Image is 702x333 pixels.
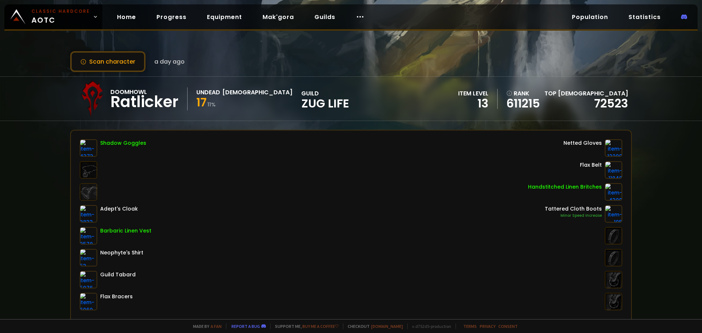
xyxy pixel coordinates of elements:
[544,89,628,98] div: Top
[100,271,136,279] div: Guild Tabard
[80,249,97,266] img: item-53
[31,8,90,15] small: Classic Hardcore
[343,323,403,329] span: Checkout
[151,10,192,24] a: Progress
[605,205,622,223] img: item-195
[558,89,628,98] span: [DEMOGRAPHIC_DATA]
[270,323,339,329] span: Support me,
[580,161,602,169] div: Flax Belt
[257,10,300,24] a: Mak'gora
[594,95,628,111] a: 72523
[506,89,540,98] div: rank
[371,323,403,329] a: [DOMAIN_NAME]
[605,183,622,201] img: item-4309
[231,323,260,329] a: Report a bug
[566,10,614,24] a: Population
[211,323,222,329] a: a fan
[100,249,143,257] div: Neophyte's Shirt
[100,139,146,147] div: Shadow Goggles
[80,271,97,288] img: item-5976
[458,89,488,98] div: item level
[407,323,451,329] span: v. d752d5 - production
[506,98,540,109] a: 611215
[100,205,138,213] div: Adept's Cloak
[302,323,339,329] a: Buy me a coffee
[480,323,495,329] a: Privacy
[80,205,97,223] img: item-3833
[110,87,178,97] div: Doomhowl
[4,4,102,29] a: Classic HardcoreAOTC
[31,8,90,26] span: AOTC
[301,98,349,109] span: Zug Life
[498,323,518,329] a: Consent
[545,205,602,213] div: Tattered Cloth Boots
[605,139,622,157] img: item-12299
[222,88,292,97] div: [DEMOGRAPHIC_DATA]
[111,10,142,24] a: Home
[196,94,207,110] span: 17
[196,88,220,97] div: Undead
[301,89,349,109] div: guild
[110,97,178,107] div: Ratlicker
[545,213,602,219] div: Minor Speed Increase
[528,183,602,191] div: Handstitched Linen Britches
[201,10,248,24] a: Equipment
[80,293,97,310] img: item-6060
[605,161,622,179] img: item-11848
[80,227,97,245] img: item-2578
[189,323,222,329] span: Made by
[623,10,667,24] a: Statistics
[100,293,133,300] div: Flax Bracers
[463,323,477,329] a: Terms
[80,139,97,157] img: item-4373
[154,57,185,66] span: a day ago
[309,10,341,24] a: Guilds
[207,101,216,108] small: 11 %
[70,51,146,72] button: Scan character
[458,98,488,109] div: 13
[100,227,151,235] div: Barbaric Linen Vest
[563,139,602,147] div: Netted Gloves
